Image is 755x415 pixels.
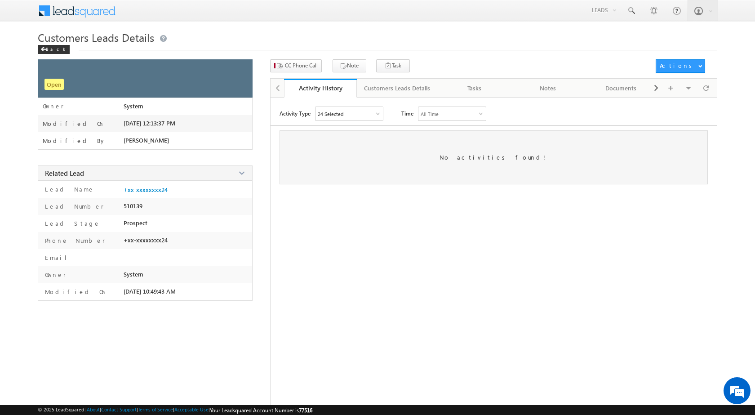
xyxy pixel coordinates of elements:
[87,406,100,412] a: About
[43,219,100,227] label: Lead Stage
[43,288,107,295] label: Modified On
[43,185,94,193] label: Lead Name
[43,254,74,261] label: Email
[124,137,169,144] span: [PERSON_NAME]
[656,59,705,73] button: Actions
[284,79,357,98] a: Activity History
[511,79,585,98] a: Notes
[280,107,311,120] span: Activity Type
[43,271,66,278] label: Owner
[174,406,209,412] a: Acceptable Use
[280,130,708,184] div: No activities found!
[101,406,137,412] a: Contact Support
[124,103,143,110] span: System
[421,111,439,117] div: All Time
[445,83,503,94] div: Tasks
[38,406,312,414] span: © 2025 LeadSquared | | | | |
[38,30,154,45] span: Customers Leads Details
[285,62,318,70] span: CC Phone Call
[124,120,175,127] span: [DATE] 12:13:37 PM
[333,59,366,72] button: Note
[357,79,438,98] a: Customers Leads Details
[376,59,410,72] button: Task
[364,83,430,94] div: Customers Leads Details
[585,79,658,98] a: Documents
[43,120,105,127] label: Modified On
[318,111,343,117] div: 24 Selected
[291,84,351,92] div: Activity History
[299,407,312,414] span: 77516
[438,79,511,98] a: Tasks
[270,59,322,72] button: CC Phone Call
[43,137,106,144] label: Modified By
[124,271,143,278] span: System
[43,103,64,110] label: Owner
[210,407,312,414] span: Your Leadsquared Account Number is
[660,62,695,70] div: Actions
[592,83,650,94] div: Documents
[45,169,84,178] span: Related Lead
[124,186,168,193] a: +xx-xxxxxxxx24
[43,237,105,244] label: Phone Number
[124,237,168,244] span: +xx-xxxxxxxx24
[124,219,147,227] span: Prospect
[38,45,70,54] div: Back
[124,288,176,295] span: [DATE] 10:49:43 AM
[401,107,413,120] span: Time
[519,83,577,94] div: Notes
[124,202,142,210] span: 510139
[44,79,64,90] span: Open
[43,202,104,210] label: Lead Number
[138,406,173,412] a: Terms of Service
